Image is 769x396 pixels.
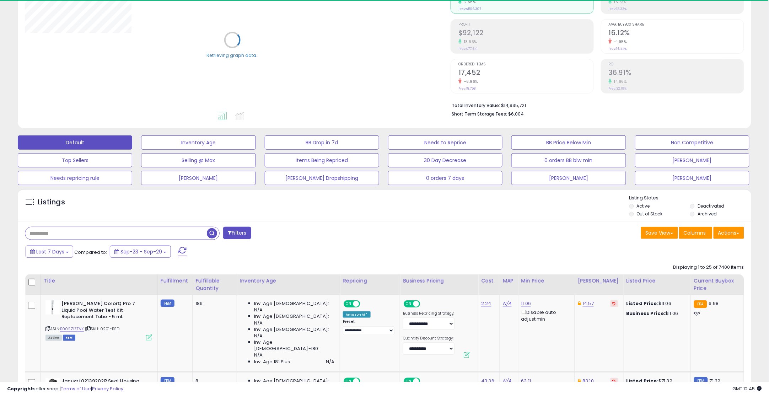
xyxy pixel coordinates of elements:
span: Inv. Age [DEMOGRAPHIC_DATA]: [254,300,329,307]
img: 21MCuHi-BnL._SL40_.jpg [45,300,60,315]
a: Terms of Use [61,385,91,392]
button: Save View [641,227,678,239]
label: Business Repricing Strategy: [403,311,455,316]
label: Archived [698,211,717,217]
div: 186 [195,300,231,307]
div: ASIN: [45,300,152,340]
span: N/A [254,333,263,339]
span: N/A [254,352,263,358]
a: Privacy Policy [92,385,123,392]
small: 14.66% [612,79,627,84]
button: [PERSON_NAME] Dropshipping [265,171,379,185]
span: All listings currently available for purchase on Amazon [45,335,62,341]
span: Ordered Items [458,63,593,66]
button: 0 orders BB blw min [511,153,626,167]
strong: Copyright [7,385,33,392]
div: Amazon AI * [343,311,371,318]
small: Prev: $506,307 [458,7,481,11]
button: Needs to Reprice [388,135,502,150]
span: N/A [326,359,334,365]
span: Sep-23 - Sep-29 [120,248,162,255]
b: Business Price: [627,310,666,317]
small: FBA [694,300,707,308]
div: Current Buybox Price [694,277,741,292]
label: Active [637,203,650,209]
div: $11.06 [627,300,685,307]
div: MAP [503,277,515,285]
button: Selling @ Max [141,153,256,167]
div: Fulfillment [161,277,189,285]
span: Inv. Age 181 Plus: [254,359,291,365]
button: Actions [714,227,744,239]
div: Repricing [343,277,397,285]
span: OFF [419,301,431,307]
div: Business Pricing [403,277,475,285]
label: Quantity Discount Strategy: [403,336,455,341]
small: Prev: 16.44% [609,47,627,51]
div: Inventory Age [240,277,337,285]
div: Disable auto adjust min [521,309,570,322]
div: Title [44,277,155,285]
span: | SKU: 0201-BSD [85,326,120,332]
span: Inv. Age [DEMOGRAPHIC_DATA]: [254,313,329,320]
label: Out of Stock [637,211,663,217]
button: 30 Day Decrease [388,153,502,167]
button: [PERSON_NAME] [635,171,749,185]
button: Sep-23 - Sep-29 [110,246,171,258]
div: Min Price [521,277,572,285]
div: Cost [481,277,497,285]
a: 2.24 [481,300,491,307]
span: 6.98 [709,300,719,307]
span: Compared to: [74,249,107,256]
button: Items Being Repriced [265,153,379,167]
small: FBM [161,300,174,307]
small: 18.65% [462,39,477,44]
div: $11.06 [627,310,685,317]
b: [PERSON_NAME] ColorQ Pro 7 Liquid Pool Water Test Kit Replacement Tube - 5 mL [61,300,148,322]
p: Listing States: [629,195,751,202]
button: BB Drop in 7d [265,135,379,150]
button: Top Sellers [18,153,132,167]
button: Default [18,135,132,150]
button: [PERSON_NAME] [511,171,626,185]
div: Listed Price [627,277,688,285]
span: OFF [359,301,371,307]
a: B002ZIZEVK [60,326,84,332]
span: Columns [684,229,706,236]
span: N/A [254,307,263,313]
span: ON [345,301,354,307]
span: $6,004 [508,111,524,117]
a: 11.06 [521,300,531,307]
a: N/A [503,300,511,307]
div: seller snap | | [7,386,123,392]
b: Total Inventory Value: [452,102,500,108]
span: ON [405,301,414,307]
b: Listed Price: [627,300,659,307]
small: -6.96% [462,79,478,84]
div: [PERSON_NAME] [578,277,620,285]
b: Short Term Storage Fees: [452,111,507,117]
button: Columns [679,227,712,239]
h2: 16.12% [609,29,744,38]
div: Fulfillable Quantity [195,277,234,292]
button: BB Price Below Min [511,135,626,150]
span: Inv. Age [DEMOGRAPHIC_DATA]-180: [254,339,334,352]
button: Needs repricing rule [18,171,132,185]
div: Preset: [343,319,394,335]
span: FBM [63,335,76,341]
span: Profit [458,23,593,27]
span: Inv. Age [DEMOGRAPHIC_DATA]: [254,326,329,333]
button: Non Competitive [635,135,749,150]
h2: $92,122 [458,29,593,38]
span: N/A [254,320,263,326]
small: Prev: 32.19% [609,86,627,91]
small: Prev: 15.33% [609,7,627,11]
small: Prev: 18,758 [458,86,475,91]
button: Inventory Age [141,135,256,150]
button: Last 7 Days [26,246,73,258]
small: Prev: $77,641 [458,47,478,51]
button: [PERSON_NAME] [141,171,256,185]
div: Displaying 1 to 25 of 7400 items [673,264,744,271]
a: 14.57 [583,300,594,307]
li: $14,935,721 [452,101,739,109]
